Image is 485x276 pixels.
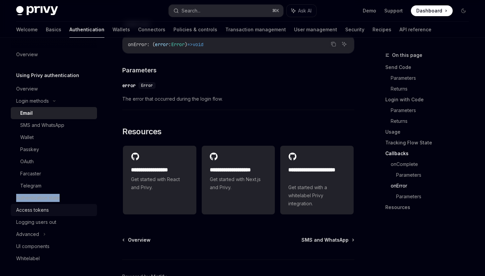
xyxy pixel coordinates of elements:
[16,254,40,263] div: Whitelabel
[416,7,442,14] span: Dashboard
[373,22,391,38] a: Recipes
[193,41,203,47] span: void
[11,168,97,180] a: Farcaster
[141,83,153,88] span: Error
[173,22,217,38] a: Policies & controls
[16,230,39,238] div: Advanced
[187,41,193,47] span: =>
[385,127,474,137] a: Usage
[168,41,171,47] span: :
[391,159,474,170] a: onComplete
[11,240,97,252] a: UI components
[11,119,97,131] a: SMS and WhatsApp
[122,95,354,103] span: The error that occurred during the login flow.
[392,51,422,59] span: On this page
[391,83,474,94] a: Returns
[399,22,431,38] a: API reference
[20,170,41,178] div: Farcaster
[391,73,474,83] a: Parameters
[384,7,403,14] a: Support
[147,41,155,47] span: : (
[272,8,279,13] span: ⌘ K
[122,66,157,75] span: Parameters
[185,41,187,47] span: )
[16,71,79,79] h5: Using Privy authentication
[11,192,97,204] a: Authentication state
[20,158,34,166] div: OAuth
[391,180,474,191] a: onError
[11,252,97,265] a: Whitelabel
[20,121,64,129] div: SMS and WhatsApp
[11,180,97,192] a: Telegram
[385,62,474,73] a: Send Code
[11,131,97,143] a: Wallet
[210,175,267,192] span: Get started with Next.js and Privy.
[340,40,349,48] button: Ask AI
[20,182,41,190] div: Telegram
[11,83,97,95] a: Overview
[20,133,34,141] div: Wallet
[301,237,354,243] a: SMS and WhatsApp
[396,191,474,202] a: Parameters
[16,194,60,202] div: Authentication state
[385,94,474,105] a: Login with Code
[11,216,97,228] a: Logging users out
[138,22,165,38] a: Connectors
[11,156,97,168] a: OAuth
[128,237,151,243] span: Overview
[301,237,349,243] span: SMS and WhatsApp
[396,170,474,180] a: Parameters
[225,22,286,38] a: Transaction management
[16,97,49,105] div: Login methods
[112,22,130,38] a: Wallets
[391,105,474,116] a: Parameters
[20,109,33,117] div: Email
[11,48,97,61] a: Overview
[11,204,97,216] a: Access tokens
[16,50,38,59] div: Overview
[294,22,337,38] a: User management
[123,237,151,243] a: Overview
[69,22,104,38] a: Authentication
[122,82,136,89] div: error
[411,5,453,16] a: Dashboard
[16,6,58,15] img: dark logo
[458,5,469,16] button: Toggle dark mode
[298,7,312,14] span: Ask AI
[385,148,474,159] a: Callbacks
[287,5,316,17] button: Ask AI
[363,7,376,14] a: Demo
[16,218,56,226] div: Logging users out
[391,116,474,127] a: Returns
[288,183,346,208] span: Get started with a whitelabel Privy integration.
[385,202,474,213] a: Resources
[11,143,97,156] a: Passkey
[16,22,38,38] a: Welcome
[171,41,185,47] span: Error
[20,145,39,153] div: Passkey
[128,41,147,47] span: onError
[345,22,364,38] a: Security
[155,41,168,47] span: error
[169,5,283,17] button: Search...⌘K
[16,242,50,250] div: UI components
[329,40,338,48] button: Copy the contents from the code block
[385,137,474,148] a: Tracking Flow State
[16,206,49,214] div: Access tokens
[131,175,188,192] span: Get started with React and Privy.
[122,126,162,137] span: Resources
[46,22,61,38] a: Basics
[16,85,38,93] div: Overview
[182,7,200,15] div: Search...
[11,107,97,119] a: Email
